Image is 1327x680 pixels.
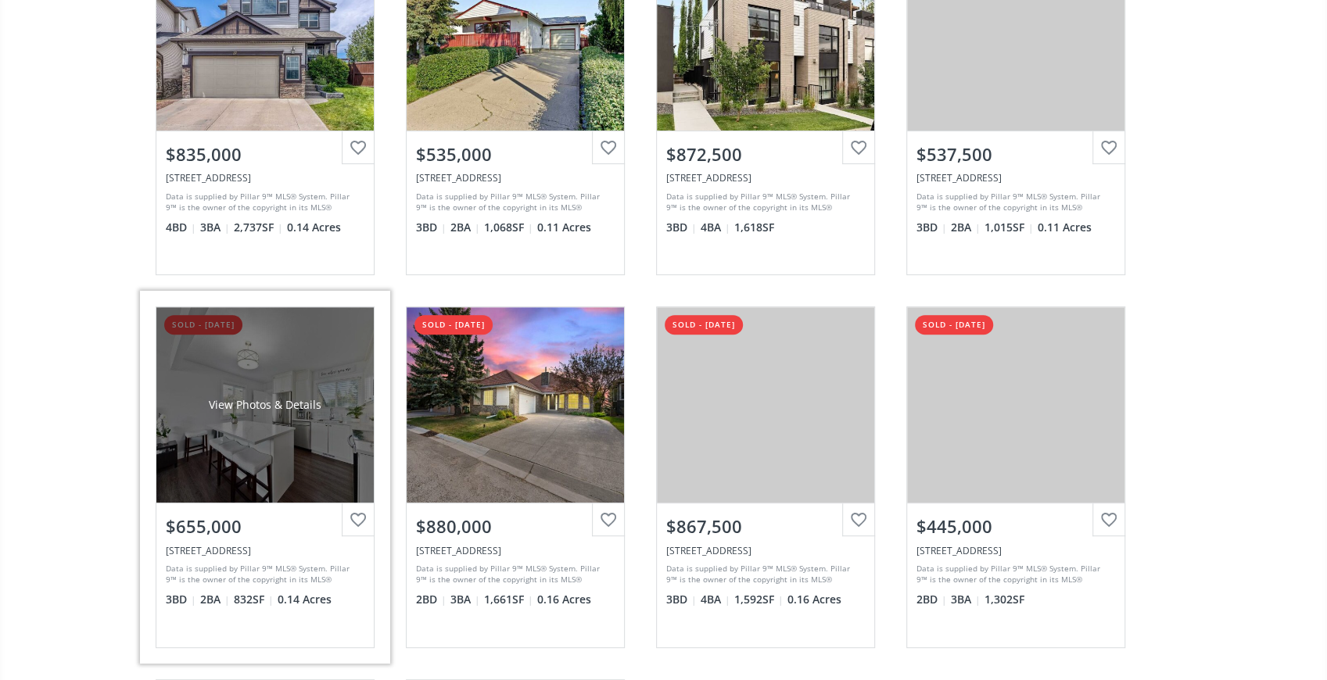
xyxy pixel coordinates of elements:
[209,397,321,413] div: View Photos & Details
[200,220,230,235] span: 3 BA
[166,171,364,184] div: 27 Sage Valley Court NW, Calgary, AB T3R 0E8
[666,220,697,235] span: 3 BD
[278,592,332,607] span: 0.14 Acres
[734,592,784,607] span: 1,592 SF
[166,191,360,214] div: Data is supplied by Pillar 9™ MLS® System. Pillar 9™ is the owner of the copyright in its MLS® Sy...
[166,592,196,607] span: 3 BD
[916,191,1111,214] div: Data is supplied by Pillar 9™ MLS® System. Pillar 9™ is the owner of the copyright in its MLS® Sy...
[416,220,447,235] span: 3 BD
[701,592,730,607] span: 4 BA
[416,514,615,539] div: $880,000
[140,291,390,663] a: sold - [DATE]View Photos & Details$655,000[STREET_ADDRESS]Data is supplied by Pillar 9™ MLS® Syst...
[537,592,591,607] span: 0.16 Acres
[787,592,841,607] span: 0.16 Acres
[984,220,1034,235] span: 1,015 SF
[666,514,865,539] div: $867,500
[450,592,480,607] span: 3 BA
[666,142,865,166] div: $872,500
[234,592,274,607] span: 832 SF
[916,514,1115,539] div: $445,000
[234,220,283,235] span: 2,737 SF
[484,220,533,235] span: 1,068 SF
[666,544,865,557] div: 2 Cranridge Heights SE, Calgary, AB T3M0E7
[287,220,341,235] span: 0.14 Acres
[916,142,1115,166] div: $537,500
[416,563,611,586] div: Data is supplied by Pillar 9™ MLS® System. Pillar 9™ is the owner of the copyright in its MLS® Sy...
[166,544,364,557] div: 805 67 Avenue SW, Calgary, AB T2V 0M6
[916,544,1115,557] div: 923 15 Avenue SW #102, Calgary, AB T2R 0S2
[916,171,1115,184] div: 75 Covewood Park, Calgary, AB T3K 4T2
[200,592,230,607] span: 2 BA
[1038,220,1092,235] span: 0.11 Acres
[666,191,861,214] div: Data is supplied by Pillar 9™ MLS® System. Pillar 9™ is the owner of the copyright in its MLS® Sy...
[891,291,1141,663] a: sold - [DATE]$445,000[STREET_ADDRESS]Data is supplied by Pillar 9™ MLS® System. Pillar 9™ is the ...
[166,142,364,166] div: $835,000
[916,563,1111,586] div: Data is supplied by Pillar 9™ MLS® System. Pillar 9™ is the owner of the copyright in its MLS® Sy...
[537,220,591,235] span: 0.11 Acres
[666,171,865,184] div: 1826 38 Avenue SW, Calgary, AB T2T 6X8
[416,592,447,607] span: 2 BD
[416,544,615,557] div: 156 Scenic Ridge Crescent NW, Calgary, AB T3L 1V7
[390,291,640,663] a: sold - [DATE]$880,000[STREET_ADDRESS]Data is supplied by Pillar 9™ MLS® System. Pillar 9™ is the ...
[701,220,730,235] span: 4 BA
[951,592,981,607] span: 3 BA
[166,563,360,586] div: Data is supplied by Pillar 9™ MLS® System. Pillar 9™ is the owner of the copyright in its MLS® Sy...
[666,563,861,586] div: Data is supplied by Pillar 9™ MLS® System. Pillar 9™ is the owner of the copyright in its MLS® Sy...
[916,592,947,607] span: 2 BD
[984,592,1024,607] span: 1,302 SF
[951,220,981,235] span: 2 BA
[166,220,196,235] span: 4 BD
[484,592,533,607] span: 1,661 SF
[416,142,615,166] div: $535,000
[450,220,480,235] span: 2 BA
[916,220,947,235] span: 3 BD
[166,514,364,539] div: $655,000
[640,291,891,663] a: sold - [DATE]$867,500[STREET_ADDRESS]Data is supplied by Pillar 9™ MLS® System. Pillar 9™ is the ...
[416,191,611,214] div: Data is supplied by Pillar 9™ MLS® System. Pillar 9™ is the owner of the copyright in its MLS® Sy...
[666,592,697,607] span: 3 BD
[734,220,774,235] span: 1,618 SF
[416,171,615,184] div: 820 Archwood Road SE, Calgary, AB T2J 1C4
